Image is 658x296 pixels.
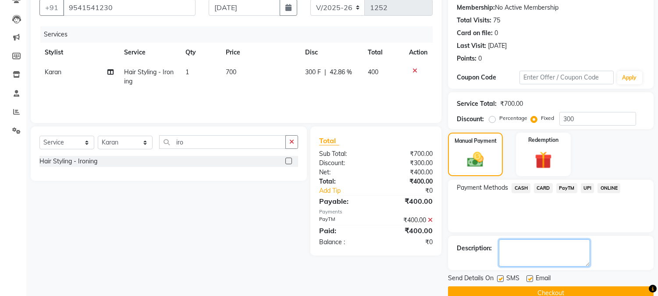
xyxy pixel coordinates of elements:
img: _gift.svg [530,149,557,171]
div: Service Total: [457,99,497,108]
div: ₹700.00 [376,149,440,159]
div: Sub Total: [313,149,376,159]
span: CARD [534,183,553,193]
th: Qty [180,43,221,62]
span: 400 [368,68,378,76]
span: 300 F [305,68,321,77]
div: Payments [319,208,433,216]
input: Enter Offer / Coupon Code [519,71,613,84]
div: Points: [457,54,477,63]
span: | [324,68,326,77]
span: Hair Styling - Ironing [124,68,174,85]
span: 700 [226,68,237,76]
label: Percentage [499,114,527,122]
th: Stylist [39,43,119,62]
div: Description: [457,244,492,253]
div: ₹0 [387,186,440,195]
th: Service [119,43,180,62]
div: ₹700.00 [500,99,523,108]
label: Manual Payment [455,137,497,145]
img: _cash.svg [462,150,488,169]
div: No Active Membership [457,3,645,12]
div: Discount: [457,115,484,124]
div: ₹400.00 [376,216,440,225]
span: 42.86 % [330,68,352,77]
button: Apply [617,71,642,84]
div: Total: [313,177,376,186]
span: Send Details On [448,274,494,285]
div: Services [40,26,439,43]
div: ₹400.00 [376,196,440,206]
div: Paid: [313,225,376,236]
div: Hair Styling - Ironing [39,157,97,166]
div: Coupon Code [457,73,519,82]
span: Total [319,136,339,145]
div: Balance : [313,238,376,247]
div: 75 [493,16,500,25]
th: Disc [300,43,363,62]
span: SMS [506,274,519,285]
div: Discount: [313,159,376,168]
span: ONLINE [598,183,620,193]
div: 0 [478,54,482,63]
div: ₹0 [376,238,440,247]
div: ₹400.00 [376,168,440,177]
th: Action [404,43,433,62]
div: Payable: [313,196,376,206]
span: CASH [512,183,530,193]
span: Payment Methods [457,183,508,192]
label: Fixed [541,114,554,122]
div: Total Visits: [457,16,491,25]
div: 0 [494,29,498,38]
label: Redemption [528,136,558,144]
div: Card on file: [457,29,493,38]
span: PayTM [556,183,577,193]
div: Last Visit: [457,41,486,51]
div: ₹300.00 [376,159,440,168]
th: Price [221,43,300,62]
div: Membership: [457,3,495,12]
div: [DATE] [488,41,507,51]
div: Net: [313,168,376,177]
span: UPI [581,183,594,193]
th: Total [363,43,404,62]
a: Add Tip [313,186,387,195]
span: Karan [45,68,61,76]
input: Search or Scan [159,135,286,149]
span: 1 [185,68,189,76]
div: ₹400.00 [376,177,440,186]
div: ₹400.00 [376,225,440,236]
span: Email [536,274,551,285]
div: PayTM [313,216,376,225]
